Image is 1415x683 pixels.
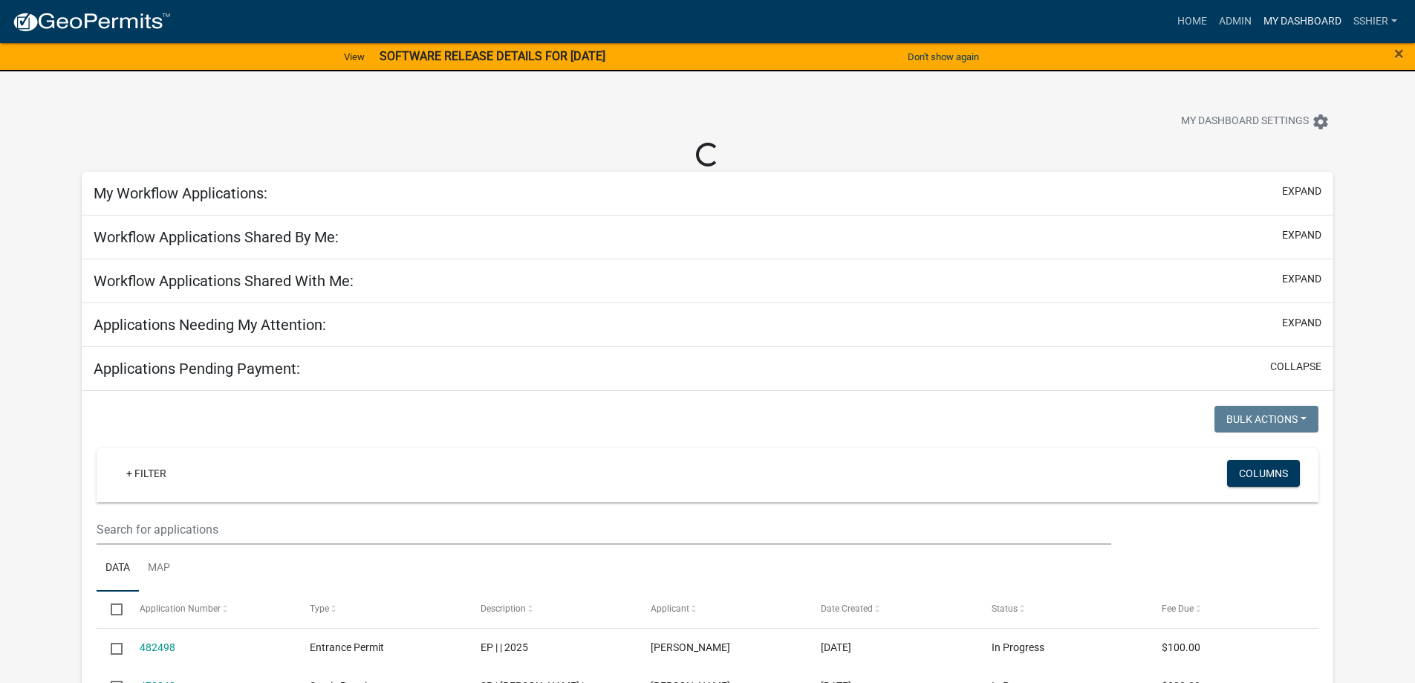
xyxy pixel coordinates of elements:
datatable-header-cell: Fee Due [1148,592,1318,627]
a: sshier [1347,7,1403,36]
datatable-header-cell: Applicant [637,592,807,627]
input: Search for applications [97,514,1110,545]
button: Columns [1227,460,1300,487]
button: expand [1282,227,1321,243]
h5: Applications Pending Payment: [94,360,300,378]
a: View [338,45,371,69]
span: Fee Due [1162,603,1194,614]
h5: My Workflow Applications: [94,184,267,202]
span: Nicole Pahl [651,641,730,653]
datatable-header-cell: Application Number [126,592,296,627]
a: My Dashboard [1258,7,1347,36]
i: settings [1312,113,1330,131]
datatable-header-cell: Description [466,592,636,627]
a: + Filter [114,460,178,487]
button: Close [1394,45,1404,62]
button: Bulk Actions [1214,406,1318,433]
span: Application Number [140,603,221,614]
button: expand [1282,271,1321,287]
span: Description [481,603,526,614]
span: 09/23/2025 [821,641,851,653]
datatable-header-cell: Status [978,592,1148,627]
button: collapse [1270,359,1321,375]
strong: SOFTWARE RELEASE DETAILS FOR [DATE] [380,49,605,63]
span: $100.00 [1162,641,1200,653]
span: Applicant [651,603,689,614]
h5: Applications Needing My Attention: [94,316,326,334]
button: My Dashboard Settingssettings [1169,107,1341,136]
datatable-header-cell: Select [97,592,125,627]
span: My Dashboard Settings [1181,113,1309,131]
a: Data [97,545,139,592]
span: × [1394,43,1404,64]
a: Map [139,545,179,592]
span: Entrance Permit [310,641,384,653]
span: In Progress [992,641,1044,653]
a: Admin [1213,7,1258,36]
datatable-header-cell: Type [296,592,466,627]
button: Don't show again [902,45,985,69]
span: Type [310,603,329,614]
span: EP | | 2025 [481,641,528,653]
button: expand [1282,315,1321,331]
h5: Workflow Applications Shared With Me: [94,272,354,290]
h5: Workflow Applications Shared By Me: [94,228,339,246]
datatable-header-cell: Date Created [807,592,977,627]
a: Home [1171,7,1213,36]
button: expand [1282,184,1321,199]
span: Status [992,603,1018,614]
span: Date Created [821,603,873,614]
a: 482498 [140,641,175,653]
